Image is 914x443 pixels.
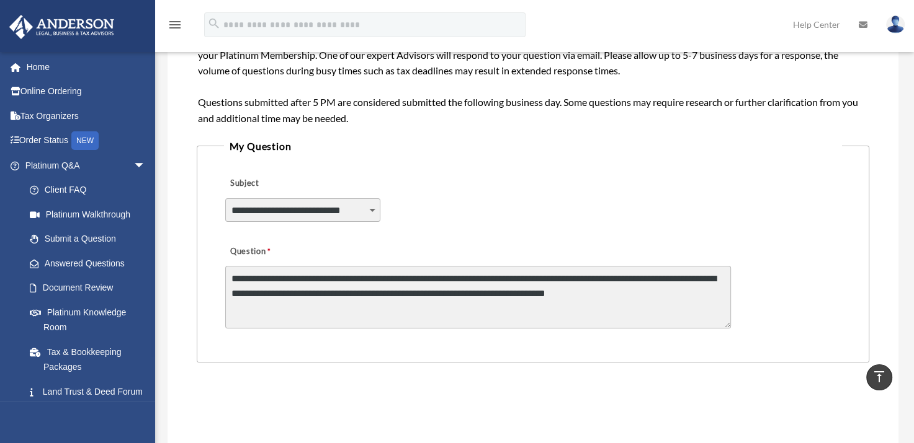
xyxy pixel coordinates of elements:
[225,175,343,193] label: Subject
[9,128,164,154] a: Order StatusNEW
[886,15,905,33] img: User Pic
[17,276,164,300] a: Document Review
[168,17,182,32] i: menu
[168,22,182,32] a: menu
[71,131,99,150] div: NEW
[224,138,841,155] legend: My Question
[9,153,164,178] a: Platinum Q&Aarrow_drop_down
[872,369,887,384] i: vertical_align_top
[9,55,164,79] a: Home
[9,103,164,128] a: Tax Organizers
[17,251,164,276] a: Answered Questions
[207,17,221,30] i: search
[17,202,164,227] a: Platinum Walkthrough
[6,15,118,39] img: Anderson Advisors Platinum Portal
[17,300,164,340] a: Platinum Knowledge Room
[866,364,892,390] a: vertical_align_top
[17,379,164,404] a: Land Trust & Deed Forum
[17,340,164,379] a: Tax & Bookkeeping Packages
[17,178,164,203] a: Client FAQ
[17,227,158,252] a: Submit a Question
[225,243,321,260] label: Question
[9,79,164,104] a: Online Ordering
[133,153,158,178] span: arrow_drop_down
